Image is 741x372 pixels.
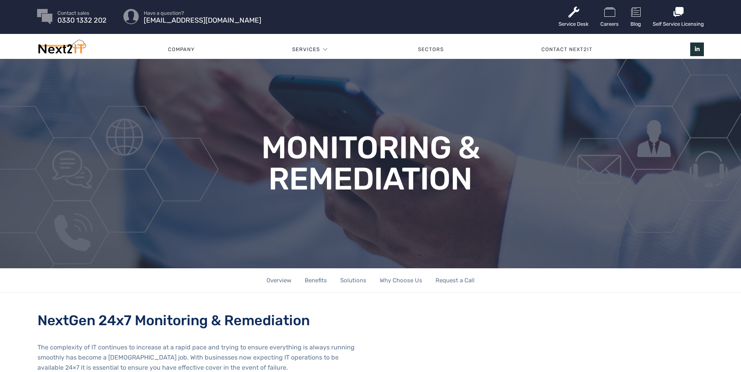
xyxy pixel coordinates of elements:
[57,18,107,23] span: 0330 1332 202
[436,268,475,293] a: Request a Call
[204,132,537,195] h1: Monitoring & Remediation
[37,40,86,57] img: Next2IT
[144,11,261,23] a: Have a question? [EMAIL_ADDRESS][DOMAIN_NAME]
[340,268,366,293] a: Solutions
[493,38,641,61] a: Contact Next2IT
[37,312,359,329] h2: NextGen 24x7 Monitoring & Remediation
[57,11,107,16] span: Contact sales
[144,11,261,16] span: Have a question?
[305,268,327,293] a: Benefits
[369,38,492,61] a: Sectors
[380,268,422,293] a: Why Choose Us
[119,38,243,61] a: Company
[266,268,291,293] a: Overview
[144,18,261,23] span: [EMAIL_ADDRESS][DOMAIN_NAME]
[292,38,320,61] a: Services
[57,11,107,23] a: Contact sales 0330 1332 202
